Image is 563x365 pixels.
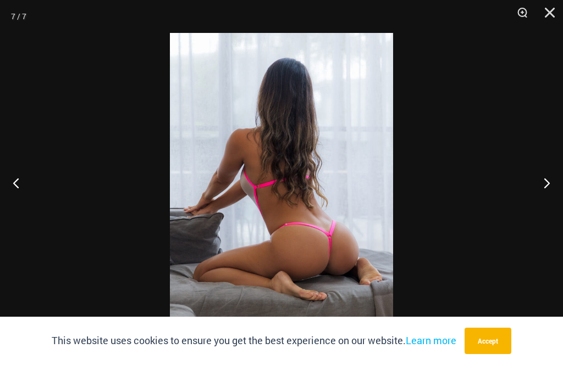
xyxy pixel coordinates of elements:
button: Accept [465,328,511,354]
p: This website uses cookies to ensure you get the best experience on our website. [52,333,456,349]
a: Learn more [406,334,456,347]
button: Next [522,155,563,210]
div: 7 / 7 [11,8,26,25]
